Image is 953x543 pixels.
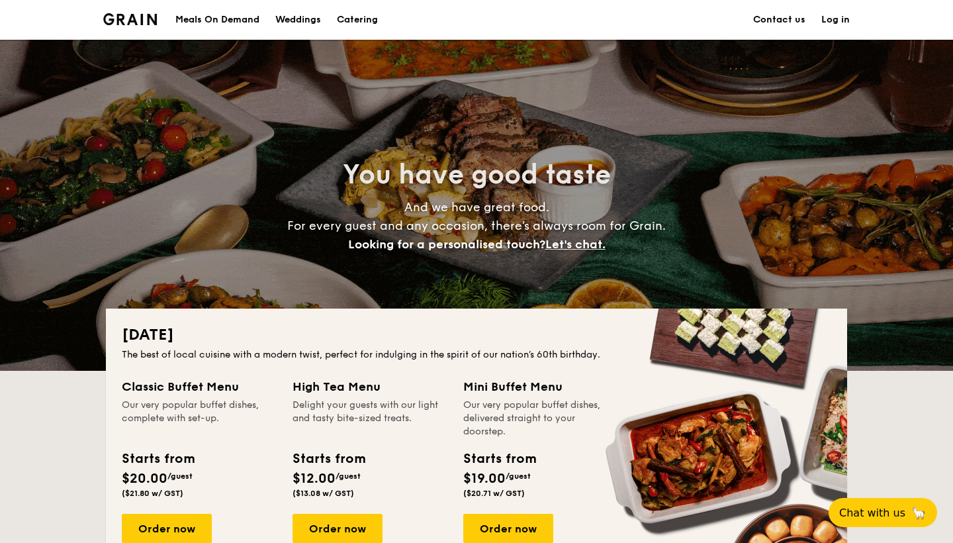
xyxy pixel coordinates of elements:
span: ($20.71 w/ GST) [463,489,525,498]
div: Delight your guests with our light and tasty bite-sized treats. [293,399,447,438]
div: Our very popular buffet dishes, delivered straight to your doorstep. [463,399,618,438]
span: ($21.80 w/ GST) [122,489,183,498]
div: Our very popular buffet dishes, complete with set-up. [122,399,277,438]
div: Starts from [293,449,365,469]
div: Order now [293,514,383,543]
span: /guest [336,471,361,481]
div: High Tea Menu [293,377,447,396]
span: /guest [506,471,531,481]
img: Grain [103,13,157,25]
span: $19.00 [463,471,506,487]
span: 🦙 [911,505,927,520]
span: Let's chat. [545,237,606,252]
div: Starts from [463,449,535,469]
button: Chat with us🦙 [829,498,937,527]
div: Order now [463,514,553,543]
div: Starts from [122,449,194,469]
div: Classic Buffet Menu [122,377,277,396]
div: Mini Buffet Menu [463,377,618,396]
span: /guest [167,471,193,481]
span: ($13.08 w/ GST) [293,489,354,498]
h2: [DATE] [122,324,831,346]
span: $20.00 [122,471,167,487]
div: Order now [122,514,212,543]
a: Logotype [103,13,157,25]
span: $12.00 [293,471,336,487]
span: Chat with us [839,507,905,519]
div: The best of local cuisine with a modern twist, perfect for indulging in the spirit of our nation’... [122,348,831,362]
